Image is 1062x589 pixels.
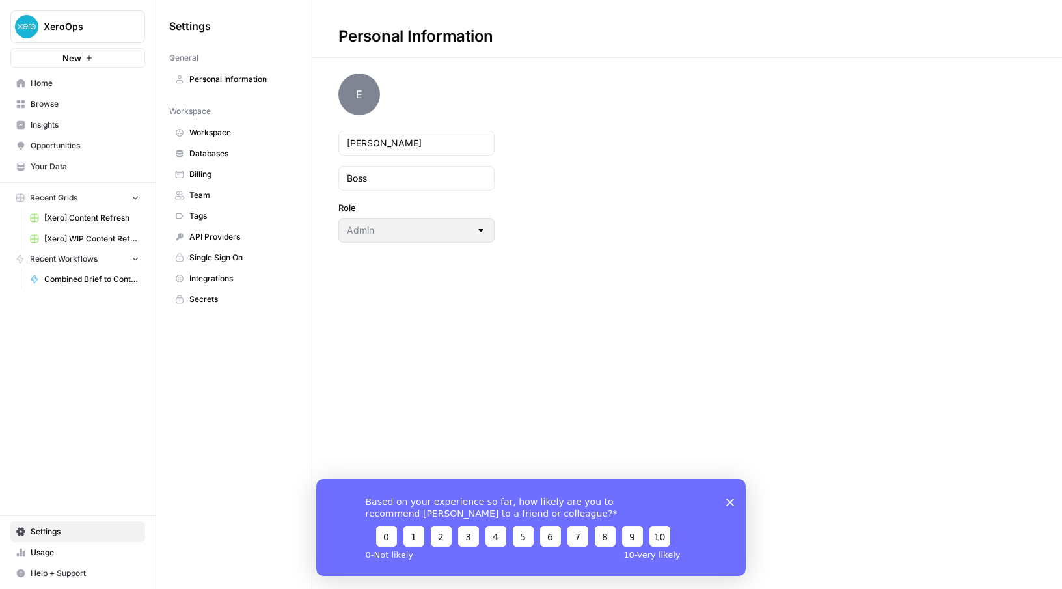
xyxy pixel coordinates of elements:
[10,48,145,68] button: New
[44,212,139,224] span: [Xero] Content Refresh
[169,206,299,226] a: Tags
[189,294,293,305] span: Secrets
[169,52,198,64] span: General
[10,10,145,43] button: Workspace: XeroOps
[10,115,145,135] a: Insights
[10,542,145,563] a: Usage
[10,521,145,542] a: Settings
[169,122,299,143] a: Workspace
[31,77,139,89] span: Home
[169,185,299,206] a: Team
[31,547,139,558] span: Usage
[10,249,145,269] button: Recent Workflows
[10,156,145,177] a: Your Data
[24,208,145,228] a: [Xero] Content Refresh
[169,226,299,247] a: API Providers
[338,201,495,214] label: Role
[189,252,293,264] span: Single Sign On
[31,98,139,110] span: Browse
[44,233,139,245] span: [Xero] WIP Content Refresh
[10,94,145,115] a: Browse
[169,69,299,90] a: Personal Information
[10,188,145,208] button: Recent Grids
[31,119,139,131] span: Insights
[189,127,293,139] span: Workspace
[31,526,139,538] span: Settings
[31,140,139,152] span: Opportunities
[189,210,293,222] span: Tags
[24,228,145,249] a: [Xero] WIP Content Refresh
[169,247,299,268] a: Single Sign On
[30,192,77,204] span: Recent Grids
[31,161,139,172] span: Your Data
[169,105,211,117] span: Workspace
[169,143,299,164] a: Databases
[189,189,293,201] span: Team
[10,135,145,156] a: Opportunities
[15,15,38,38] img: XeroOps Logo
[189,74,293,85] span: Personal Information
[10,563,145,584] button: Help + Support
[44,20,122,33] span: XeroOps
[312,26,519,47] div: Personal Information
[189,273,293,284] span: Integrations
[169,289,299,310] a: Secrets
[24,269,145,290] a: Combined Brief to Content
[169,164,299,185] a: Billing
[10,73,145,94] a: Home
[189,169,293,180] span: Billing
[189,231,293,243] span: API Providers
[338,74,380,115] span: E
[62,51,81,64] span: New
[169,268,299,289] a: Integrations
[31,568,139,579] span: Help + Support
[169,18,211,34] span: Settings
[316,479,746,576] iframe: Survey from AirOps
[44,273,139,285] span: Combined Brief to Content
[30,253,98,265] span: Recent Workflows
[189,148,293,159] span: Databases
